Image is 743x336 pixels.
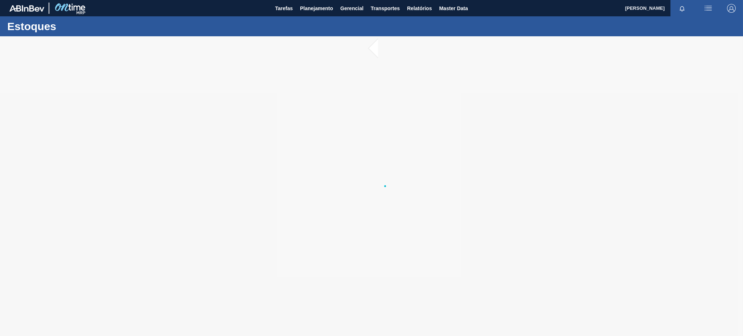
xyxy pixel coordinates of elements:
[340,4,364,13] span: Gerencial
[9,5,44,12] img: TNhmsLtSVTkK8tSr43FrP2fwEKptu5GPRR3wAAAABJRU5ErkJggg==
[7,22,136,30] h1: Estoques
[275,4,293,13] span: Tarefas
[407,4,432,13] span: Relatórios
[439,4,468,13] span: Master Data
[704,4,713,13] img: userActions
[371,4,400,13] span: Transportes
[300,4,333,13] span: Planejamento
[727,4,736,13] img: Logout
[670,3,694,13] button: Notificações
